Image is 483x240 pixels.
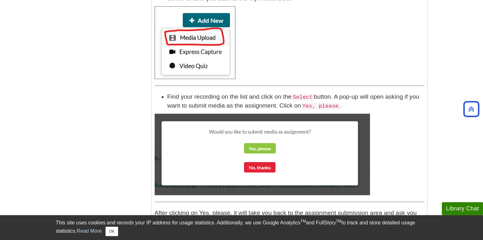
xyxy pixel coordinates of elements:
[56,219,427,236] div: This site uses cookies and records your IP address for usage statistics. Additionally, we use Goo...
[77,228,102,234] a: Read More
[155,208,424,227] p: After clicking on Yes, please, it will take you back to the assignment submission area and ask yo...
[167,92,424,111] li: Find your recording on the list and click on the button. A pop-up will open asking if you want to...
[300,219,306,223] sup: TM
[442,202,483,215] button: Library Chat
[292,94,314,101] code: Select
[155,6,235,79] img: media upload
[336,219,341,223] sup: TM
[301,102,340,110] code: Yes, please
[155,114,370,195] img: submit media
[461,105,481,113] a: Back to Top
[105,227,118,236] button: Close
